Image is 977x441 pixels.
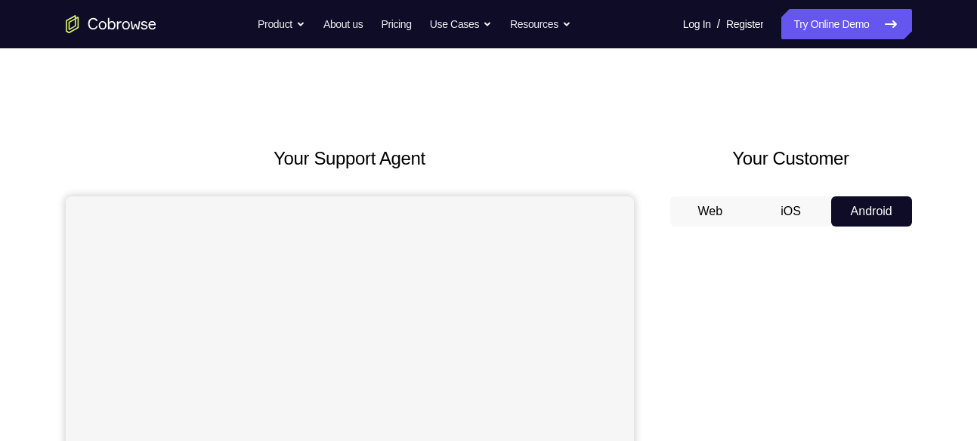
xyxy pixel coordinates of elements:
button: Use Cases [430,9,492,39]
button: Android [831,196,912,227]
button: Product [258,9,305,39]
a: Register [726,9,763,39]
a: About us [323,9,363,39]
a: Log In [683,9,711,39]
button: Web [670,196,751,227]
h2: Your Customer [670,145,912,172]
a: Go to the home page [66,15,156,33]
button: iOS [750,196,831,227]
span: / [717,15,720,33]
a: Try Online Demo [781,9,911,39]
h2: Your Support Agent [66,145,634,172]
a: Pricing [381,9,411,39]
button: Resources [510,9,571,39]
